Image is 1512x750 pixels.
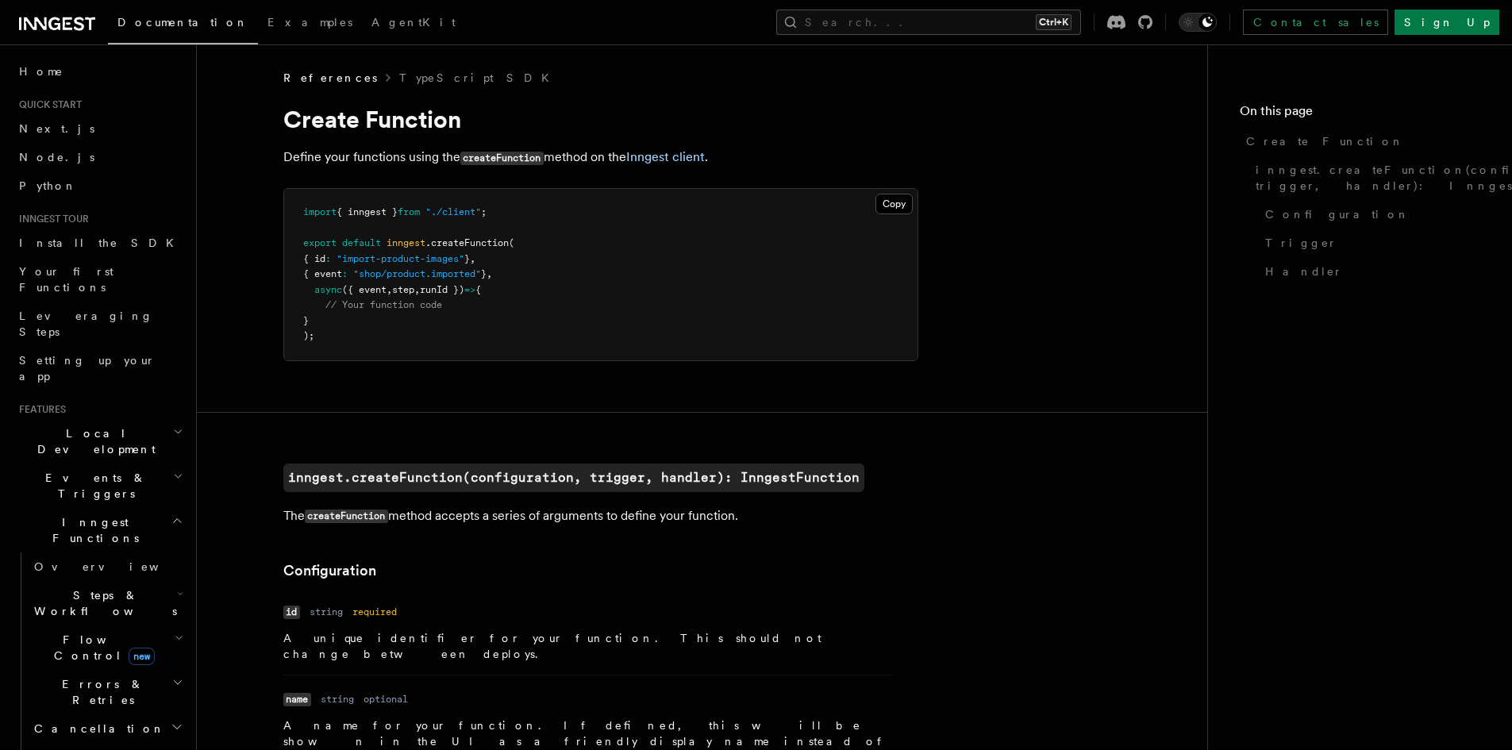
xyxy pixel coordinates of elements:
[1240,102,1480,127] h4: On this page
[13,143,187,171] a: Node.js
[19,310,153,338] span: Leveraging Steps
[129,648,155,665] span: new
[13,514,171,546] span: Inngest Functions
[283,146,918,169] p: Define your functions using the method on the .
[1249,156,1480,200] a: inngest.createFunction(configuration, trigger, handler): InngestFunction
[28,676,172,708] span: Errors & Retries
[13,114,187,143] a: Next.js
[464,284,475,295] span: =>
[509,237,514,248] span: (
[325,299,442,310] span: // Your function code
[19,63,63,79] span: Home
[342,237,381,248] span: default
[314,284,342,295] span: async
[310,606,343,618] dd: string
[487,268,492,279] span: ,
[481,268,487,279] span: }
[19,122,94,135] span: Next.js
[1243,10,1388,35] a: Contact sales
[399,70,559,86] a: TypeScript SDK
[34,560,198,573] span: Overview
[28,552,187,581] a: Overview
[362,5,465,43] a: AgentKit
[13,98,82,111] span: Quick start
[1036,14,1071,30] kbd: Ctrl+K
[13,470,173,502] span: Events & Triggers
[258,5,362,43] a: Examples
[1395,10,1499,35] a: Sign Up
[303,268,342,279] span: { event
[460,152,544,165] code: createFunction
[337,206,398,217] span: { inngest }
[1179,13,1217,32] button: Toggle dark mode
[283,560,376,582] a: Configuration
[1259,229,1480,257] a: Trigger
[1240,127,1480,156] a: Create Function
[13,403,66,416] span: Features
[303,330,314,341] span: );
[305,510,388,523] code: createFunction
[283,105,918,133] h1: Create Function
[19,354,156,383] span: Setting up your app
[371,16,456,29] span: AgentKit
[1246,133,1404,149] span: Create Function
[321,693,354,706] dd: string
[425,237,509,248] span: .createFunction
[325,253,331,264] span: :
[19,237,183,249] span: Install the SDK
[283,463,864,492] code: inngest.createFunction(configuration, trigger, handler): InngestFunction
[283,630,893,662] p: A unique identifier for your function. This should not change between deploys.
[420,284,464,295] span: runId })
[13,302,187,346] a: Leveraging Steps
[1265,263,1343,279] span: Handler
[425,206,481,217] span: "./client"
[13,508,187,552] button: Inngest Functions
[19,151,94,163] span: Node.js
[28,670,187,714] button: Errors & Retries
[303,315,309,326] span: }
[342,268,348,279] span: :
[13,257,187,302] a: Your first Functions
[267,16,352,29] span: Examples
[19,265,113,294] span: Your first Functions
[19,179,77,192] span: Python
[364,693,408,706] dd: optional
[28,721,165,737] span: Cancellation
[481,206,487,217] span: ;
[13,229,187,257] a: Install the SDK
[283,693,311,706] code: name
[28,625,187,670] button: Flow Controlnew
[13,346,187,390] a: Setting up your app
[283,505,918,528] p: The method accepts a series of arguments to define your function.
[1265,235,1337,251] span: Trigger
[28,632,175,663] span: Flow Control
[387,284,392,295] span: ,
[13,171,187,200] a: Python
[28,581,187,625] button: Steps & Workflows
[28,587,177,619] span: Steps & Workflows
[1259,257,1480,286] a: Handler
[13,57,187,86] a: Home
[342,284,387,295] span: ({ event
[303,206,337,217] span: import
[283,606,300,619] code: id
[475,284,481,295] span: {
[28,714,187,743] button: Cancellation
[303,237,337,248] span: export
[337,253,464,264] span: "import-product-images"
[776,10,1081,35] button: Search...Ctrl+K
[283,70,377,86] span: References
[13,463,187,508] button: Events & Triggers
[1265,206,1410,222] span: Configuration
[875,194,913,214] button: Copy
[13,213,89,225] span: Inngest tour
[1259,200,1480,229] a: Configuration
[13,419,187,463] button: Local Development
[387,237,425,248] span: inngest
[392,284,414,295] span: step
[470,253,475,264] span: ,
[117,16,248,29] span: Documentation
[414,284,420,295] span: ,
[353,268,481,279] span: "shop/product.imported"
[352,606,397,618] dd: required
